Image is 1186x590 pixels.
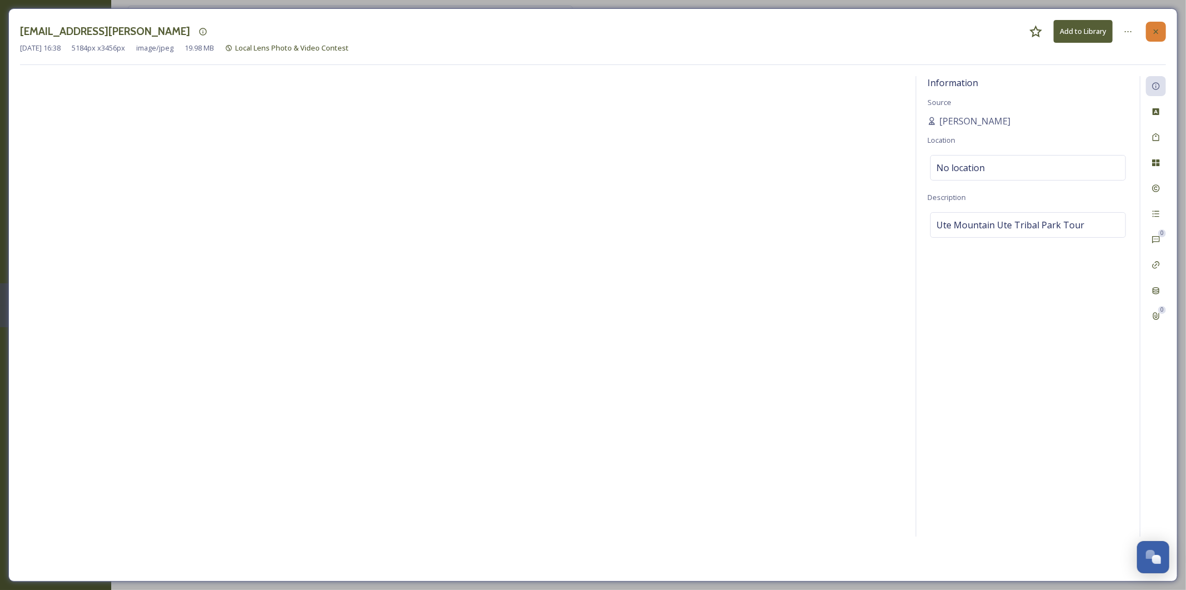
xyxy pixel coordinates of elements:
span: 5184 px x 3456 px [72,43,125,53]
span: [PERSON_NAME] [939,114,1010,128]
span: Source [927,97,951,107]
span: Ute Mountain Ute Tribal Park Tour [936,218,1084,232]
button: Add to Library [1054,20,1113,43]
span: Local Lens Photo & Video Contest [235,43,349,53]
button: Open Chat [1137,541,1169,573]
span: Information [927,77,978,89]
div: 0 [1158,306,1166,314]
h3: [EMAIL_ADDRESS][PERSON_NAME] [20,23,190,39]
span: Location [927,135,955,145]
div: 0 [1158,229,1166,237]
span: image/jpeg [136,43,173,53]
span: [DATE] 16:38 [20,43,61,53]
span: Description [927,192,966,202]
span: 19.98 MB [185,43,214,53]
span: No location [936,161,985,174]
img: kassia.lawrence%40gmail.com-kassiavinsel-MtnUteTribalPark-89.jpg [20,78,905,568]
